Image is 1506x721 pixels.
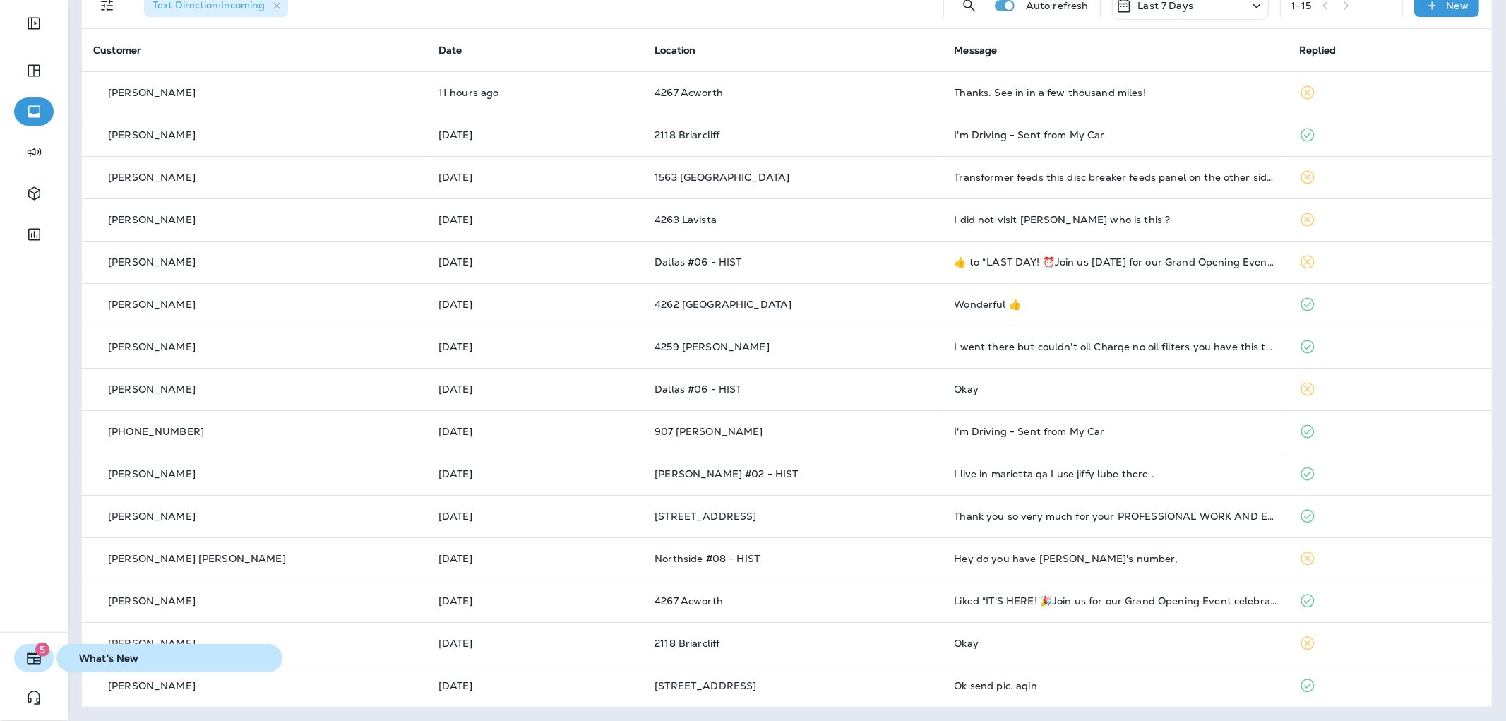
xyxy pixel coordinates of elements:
[108,638,196,649] p: [PERSON_NAME]
[955,680,1277,691] div: Ok send pic. agin
[655,213,717,226] span: 4263 Lavista
[655,44,695,56] span: Location
[108,172,196,183] p: [PERSON_NAME]
[108,426,204,437] p: [PHONE_NUMBER]
[955,299,1277,310] div: Wonderful 👍
[655,298,791,311] span: 4262 [GEOGRAPHIC_DATA]
[655,86,723,99] span: 4267 Acworth
[655,595,723,607] span: 4267 Acworth
[438,553,633,564] p: Aug 22, 2025 12:39 PM
[35,643,49,657] span: 5
[655,129,719,141] span: 2118 Briarcliff
[655,383,741,395] span: Dallas #06 - HIST
[955,468,1277,479] div: I live in marietta ga I use jiffy lube there .
[955,383,1277,395] div: Okay
[438,638,633,649] p: Aug 22, 2025 08:41 AM
[108,553,286,564] p: [PERSON_NAME] [PERSON_NAME]
[955,214,1277,225] div: I did not visit jiffy lube who is this ?
[108,87,196,98] p: [PERSON_NAME]
[955,129,1277,141] div: I'm Driving - Sent from My Car
[438,511,633,522] p: Aug 22, 2025 04:08 PM
[438,383,633,395] p: Aug 25, 2025 11:07 AM
[438,256,633,268] p: Aug 27, 2025 12:15 AM
[438,172,633,183] p: Aug 27, 2025 01:18 PM
[108,129,196,141] p: [PERSON_NAME]
[108,299,196,310] p: [PERSON_NAME]
[955,553,1277,564] div: Hey do you have Carla's number,
[438,129,633,141] p: Aug 27, 2025 03:17 PM
[438,468,633,479] p: Aug 23, 2025 10:23 AM
[655,467,798,480] span: [PERSON_NAME] #02 - HIST
[108,595,196,607] p: [PERSON_NAME]
[655,425,763,438] span: 907 [PERSON_NAME]
[955,511,1277,522] div: Thank you so very much for your PROFESSIONAL WORK AND ENVIRONMENT. CUSTOMER SERVICE WAS A+🙏🏿
[108,383,196,395] p: [PERSON_NAME]
[955,172,1277,183] div: Transformer feeds this disc breaker feeds panel on the other side of there
[955,426,1277,437] div: I'm Driving - Sent from My Car
[438,214,633,225] p: Aug 27, 2025 09:02 AM
[438,595,633,607] p: Aug 22, 2025 09:08 AM
[438,426,633,437] p: Aug 23, 2025 05:17 PM
[438,87,633,98] p: Aug 28, 2025 09:08 PM
[955,341,1277,352] div: I went there but couldn't oil Charge no oil filters you have this text this if you do it . I drov...
[655,510,756,523] span: [STREET_ADDRESS]
[14,9,54,37] button: Expand Sidebar
[108,680,196,691] p: [PERSON_NAME]
[56,644,282,672] button: What's New
[955,44,998,56] span: Message
[655,637,719,650] span: 2118 Briarcliff
[955,256,1277,268] div: ​👍​ to “ LAST DAY! ⏰Join us TODAY for our Grand Opening Event at our new store in Acworth 🎉 Enjoy...
[655,679,756,692] span: [STREET_ADDRESS]
[62,653,277,665] span: What's New
[438,299,633,310] p: Aug 25, 2025 11:37 AM
[108,341,196,352] p: [PERSON_NAME]
[108,214,196,225] p: [PERSON_NAME]
[955,595,1277,607] div: Liked “IT'S HERE! 🎉Join us for our Grand Opening Event celebration in Acworth TODAY and get 50% O...
[108,256,196,268] p: [PERSON_NAME]
[655,552,760,565] span: Northside #08 - HIST
[955,87,1277,98] div: Thanks. See in in a few thousand miles!
[438,44,462,56] span: Date
[655,171,789,184] span: 1563 [GEOGRAPHIC_DATA]
[93,44,141,56] span: Customer
[655,256,741,268] span: Dallas #06 - HIST
[438,341,633,352] p: Aug 25, 2025 11:34 AM
[108,468,196,479] p: [PERSON_NAME]
[1299,44,1336,56] span: Replied
[655,340,770,353] span: 4259 [PERSON_NAME]
[108,511,196,522] p: [PERSON_NAME]
[438,680,633,691] p: Aug 22, 2025 08:29 AM
[955,638,1277,649] div: Okay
